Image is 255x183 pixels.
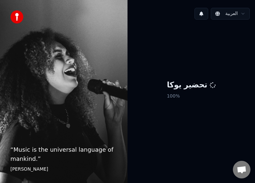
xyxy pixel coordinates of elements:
[10,10,23,23] img: youka
[10,145,117,163] p: “ Music is the universal language of mankind. ”
[167,80,216,90] h1: تحضير يوكا
[167,90,216,102] p: 100 %
[10,166,117,173] footer: [PERSON_NAME]
[233,161,250,178] div: دردشة مفتوحة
